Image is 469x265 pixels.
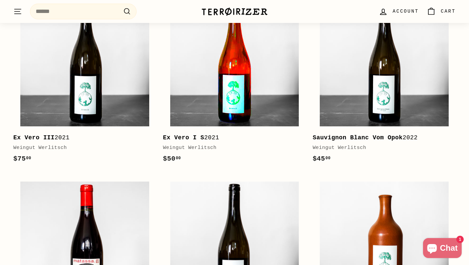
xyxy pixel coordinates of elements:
div: Weingut Werlitsch [13,144,150,152]
span: Account [393,8,419,15]
b: Ex Vero I S [163,134,204,141]
div: 2022 [313,133,449,143]
a: Account [375,2,423,21]
sup: 00 [325,156,330,161]
b: Ex Vero III [13,134,55,141]
a: Cart [423,2,460,21]
span: $75 [13,155,31,163]
span: Cart [441,8,456,15]
b: Sauvignon Blanc Vom Opok [313,134,403,141]
span: $45 [313,155,331,163]
sup: 00 [26,156,31,161]
div: Weingut Werlitsch [163,144,299,152]
inbox-online-store-chat: Shopify online store chat [421,238,464,260]
div: 2021 [163,133,299,143]
span: $50 [163,155,181,163]
div: Weingut Werlitsch [313,144,449,152]
div: 2021 [13,133,150,143]
sup: 00 [176,156,181,161]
